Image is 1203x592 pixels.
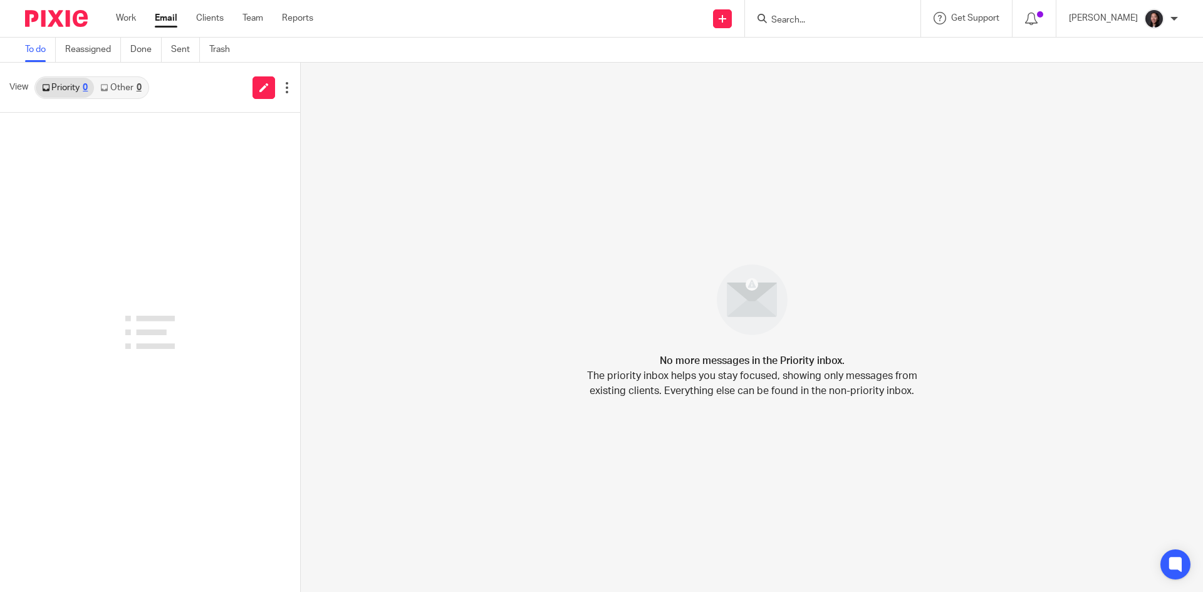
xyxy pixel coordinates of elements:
a: Clients [196,12,224,24]
a: To do [25,38,56,62]
img: Lili%20square.jpg [1144,9,1164,29]
a: Priority0 [36,78,94,98]
a: Reassigned [65,38,121,62]
input: Search [770,15,883,26]
p: [PERSON_NAME] [1069,12,1138,24]
a: Done [130,38,162,62]
p: The priority inbox helps you stay focused, showing only messages from existing clients. Everythin... [586,368,918,398]
a: Reports [282,12,313,24]
h4: No more messages in the Priority inbox. [660,353,845,368]
a: Sent [171,38,200,62]
span: Get Support [951,14,999,23]
div: 0 [83,83,88,92]
img: image [709,256,796,343]
a: Other0 [94,78,147,98]
a: Trash [209,38,239,62]
a: Work [116,12,136,24]
div: 0 [137,83,142,92]
a: Team [242,12,263,24]
a: Email [155,12,177,24]
span: View [9,81,28,94]
img: Pixie [25,10,88,27]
